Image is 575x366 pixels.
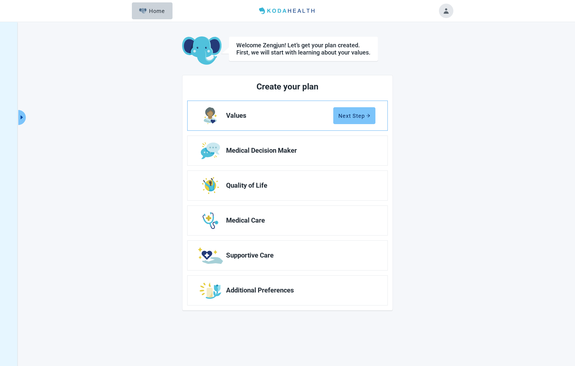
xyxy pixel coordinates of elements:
[226,112,333,119] span: Values
[188,136,387,165] a: Edit Medical Decision Maker section
[236,42,371,56] div: Welcome Zengjun! Let’s get your plan created. First, we will start with learning about your values.
[188,241,387,270] a: Edit Supportive Care section
[139,8,165,14] div: Home
[226,217,371,224] span: Medical Care
[188,101,387,130] a: Edit Values section
[333,107,375,124] button: Next Steparrow-right
[182,36,222,65] img: Koda Elephant
[210,80,365,93] h2: Create your plan
[19,114,25,120] span: caret-right
[188,206,387,235] a: Edit Medical Care section
[226,147,371,154] span: Medical Decision Maker
[338,113,370,119] div: Next Step
[366,114,370,118] span: arrow-right
[132,2,172,19] button: ElephantHome
[188,171,387,200] a: Edit Quality of Life section
[439,4,453,18] button: Toggle account menu
[139,8,147,14] img: Elephant
[226,182,371,189] span: Quality of Life
[226,287,371,294] span: Additional Preferences
[188,276,387,305] a: Edit Additional Preferences section
[122,36,453,311] main: Main content
[18,110,26,125] button: Expand menu
[226,252,371,259] span: Supportive Care
[256,6,319,16] img: Koda Health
